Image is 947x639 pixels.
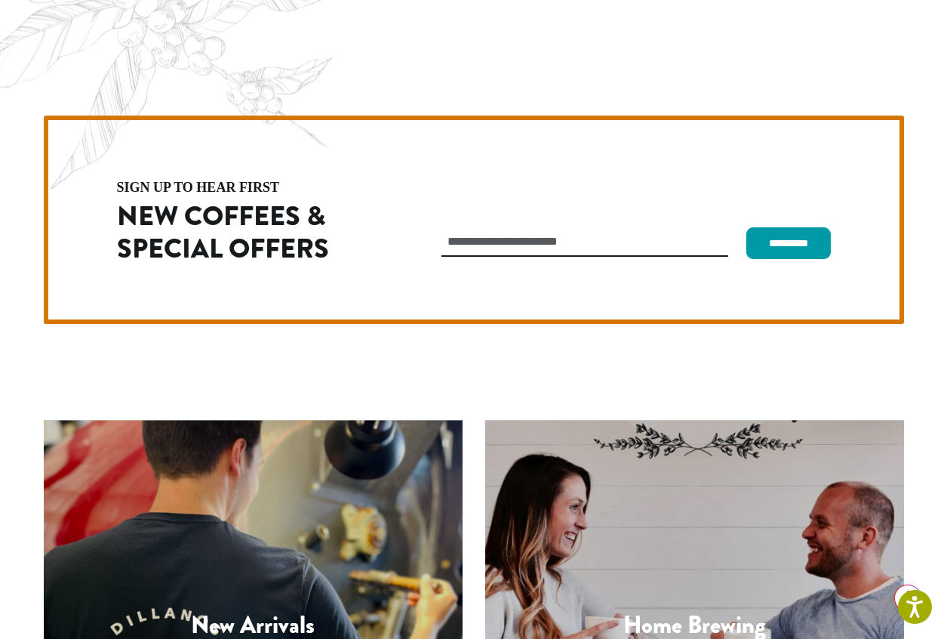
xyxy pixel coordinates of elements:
[117,200,377,265] h2: New Coffees & Special Offers
[117,181,377,194] h4: sign up to hear first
